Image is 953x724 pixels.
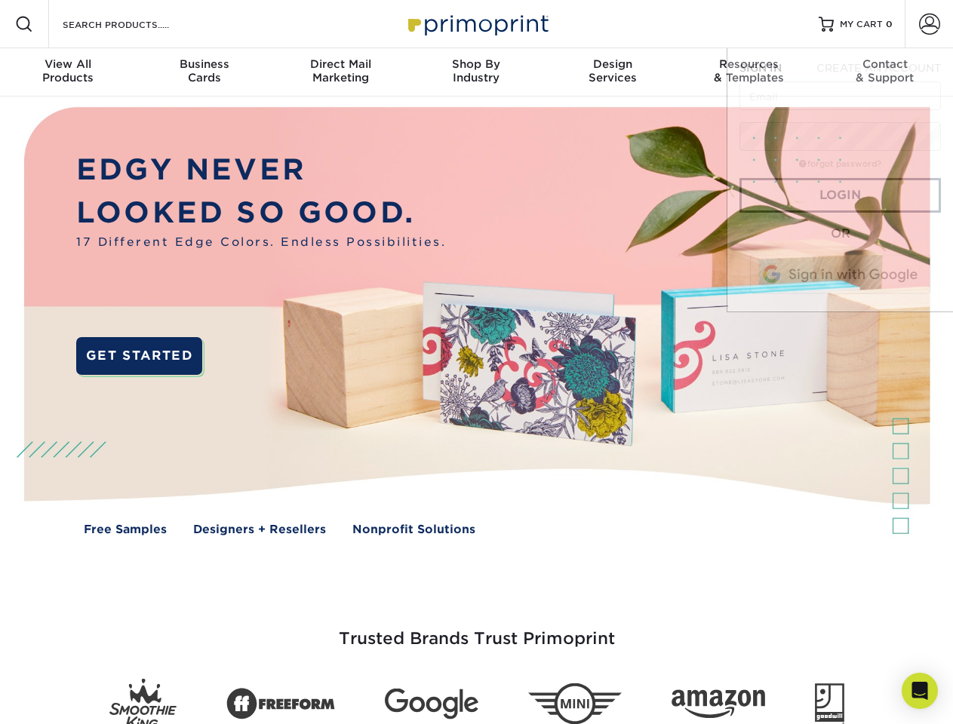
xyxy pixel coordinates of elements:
input: Email [739,81,941,110]
span: MY CART [840,18,883,31]
a: Login [739,178,941,213]
img: Goodwill [815,683,844,724]
a: GET STARTED [76,337,202,375]
img: Google [385,689,478,719]
a: Resources& Templates [681,48,816,97]
span: 0 [886,19,893,29]
div: & Templates [681,57,816,84]
a: Direct MailMarketing [272,48,408,97]
span: Shop By [408,57,544,71]
div: Marketing [272,57,408,84]
p: EDGY NEVER [76,149,446,192]
div: Services [545,57,681,84]
span: Design [545,57,681,71]
div: Industry [408,57,544,84]
span: SIGN IN [739,62,782,74]
span: Resources [681,57,816,71]
img: Primoprint [401,8,552,40]
p: LOOKED SO GOOD. [76,192,446,235]
a: DesignServices [545,48,681,97]
span: CREATE AN ACCOUNT [816,62,941,74]
a: forgot password? [799,159,881,169]
img: Amazon [672,690,765,719]
div: OR [739,225,941,243]
input: SEARCH PRODUCTS..... [61,15,208,33]
a: Shop ByIndustry [408,48,544,97]
a: BusinessCards [136,48,272,97]
span: Business [136,57,272,71]
div: Cards [136,57,272,84]
h3: Trusted Brands Trust Primoprint [35,593,918,667]
span: 17 Different Edge Colors. Endless Possibilities. [76,234,446,251]
a: Nonprofit Solutions [352,521,475,538]
span: Direct Mail [272,57,408,71]
div: Open Intercom Messenger [902,673,938,709]
a: Designers + Resellers [193,521,326,538]
a: Free Samples [84,521,167,538]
